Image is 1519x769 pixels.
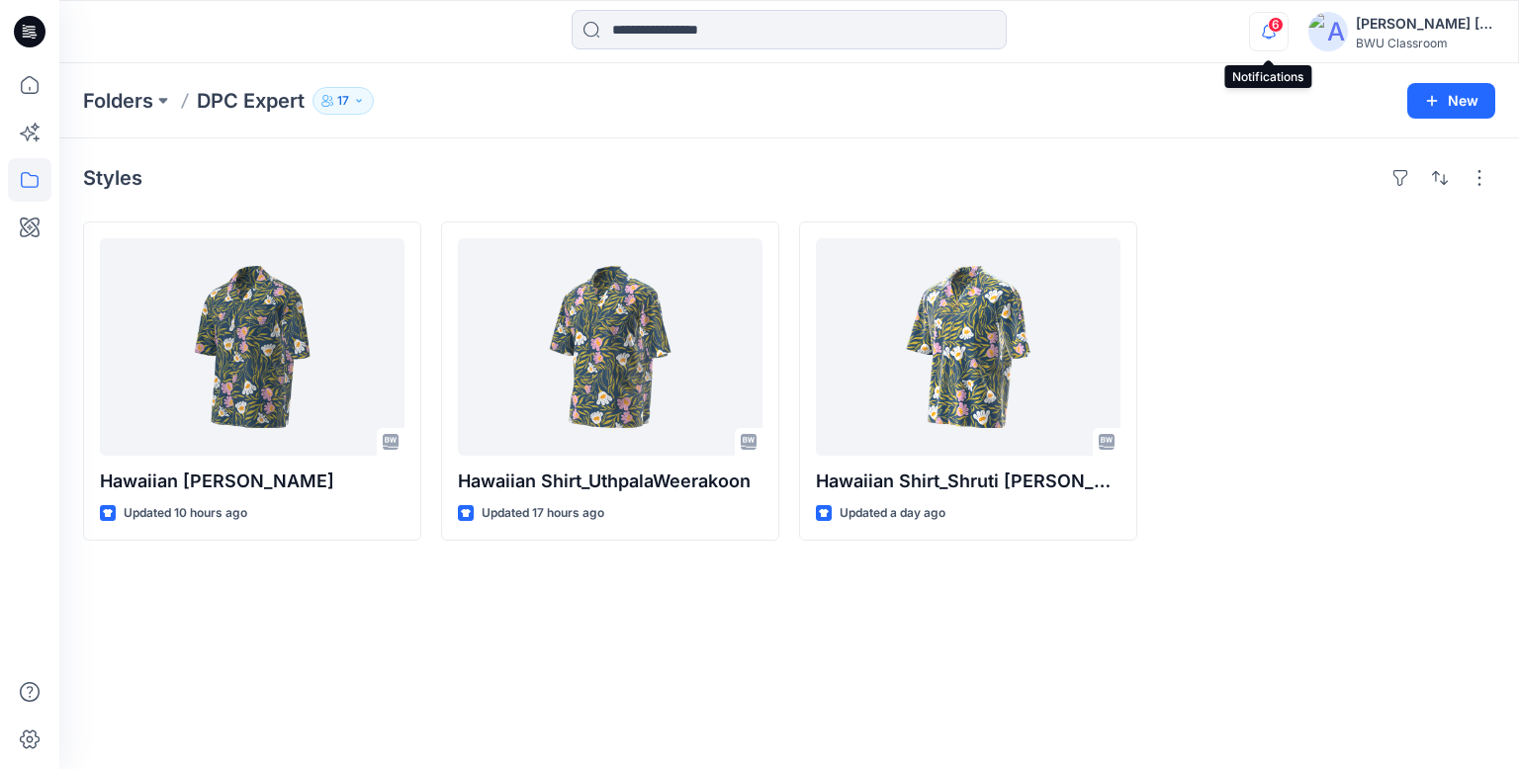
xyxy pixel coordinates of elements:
a: Hawaiian Shirt_UthpalaWeerakoon [458,238,762,456]
p: Updated a day ago [840,503,945,524]
button: New [1407,83,1495,119]
p: Updated 17 hours ago [482,503,604,524]
p: DPC Expert [197,87,305,115]
p: Hawaiian [PERSON_NAME] [100,468,404,495]
a: Hawaiian Shirt_Shruti Rathor [816,238,1120,456]
p: Updated 10 hours ago [124,503,247,524]
span: 6 [1268,17,1284,33]
a: Folders [83,87,153,115]
p: 17 [337,90,349,112]
button: 17 [313,87,374,115]
h4: Styles [83,166,142,190]
div: BWU Classroom [1356,36,1494,50]
a: Hawaiian Shirt_Lisha Sanders [100,238,404,456]
p: Hawaiian Shirt_UthpalaWeerakoon [458,468,762,495]
p: Hawaiian Shirt_Shruti [PERSON_NAME] [816,468,1120,495]
img: avatar [1308,12,1348,51]
div: [PERSON_NAME] [PERSON_NAME] [PERSON_NAME] [1356,12,1494,36]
